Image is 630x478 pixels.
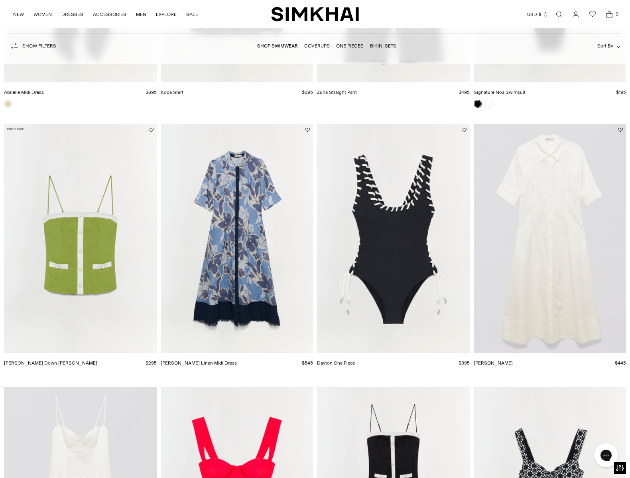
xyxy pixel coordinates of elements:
span: $395 [302,89,313,95]
button: Add to Wishlist [618,127,623,132]
a: SIMKHAI [271,6,359,22]
a: DRESSES [61,6,83,23]
a: Zuna Straight Pant [317,89,357,95]
a: Dayton One Piece [317,360,355,366]
a: Shop Swimwear [257,43,298,49]
a: WOMEN [33,6,52,23]
span: $395 [459,360,470,366]
a: ACCESSORIES [93,6,126,23]
span: Sort By [597,43,613,49]
span: Show Filters [22,43,56,49]
button: Add to Wishlist [305,127,310,132]
nav: Linked collections [257,38,396,54]
iframe: Gorgias live chat messenger [590,440,622,470]
span: $445 [615,360,626,366]
a: [PERSON_NAME] [474,360,513,366]
button: USD $ [527,6,548,23]
a: Go to the account page [568,6,584,22]
a: Wishlist [585,6,600,22]
span: $295 [146,360,157,366]
button: Add to Wishlist [462,127,467,132]
img: Claudine Linen Midi Dress [161,124,313,353]
button: Sort By [597,42,620,50]
img: Eleanor Button Down Cami [4,124,157,353]
a: Koda Shirt [161,89,183,95]
img: Claudine Dress [474,124,626,353]
a: [PERSON_NAME] Down [PERSON_NAME] [4,360,97,366]
img: Dayton One Piece [317,124,470,353]
a: MEN [136,6,146,23]
button: Add to Wishlist [149,127,154,132]
span: $195 [616,89,626,95]
a: Open search modal [551,6,567,22]
span: $495 [459,89,470,95]
a: EXPLORE [156,6,177,23]
a: Open cart modal [601,6,617,22]
a: Bikini Sets [370,43,396,49]
a: Signature Noa Swimsuit [474,89,526,95]
button: Show Filters [10,40,56,52]
iframe: Sign Up via Text for Offers [6,448,80,472]
a: One Pieces [336,43,364,49]
a: NEW [13,6,24,23]
a: Abrielle Midi Dress [4,89,44,95]
span: $695 [146,89,157,95]
a: [PERSON_NAME] Linen Midi Dress [161,360,237,366]
span: 0 [613,10,620,18]
a: Coverups [304,43,330,49]
span: $545 [302,360,313,366]
a: SALE [186,6,198,23]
